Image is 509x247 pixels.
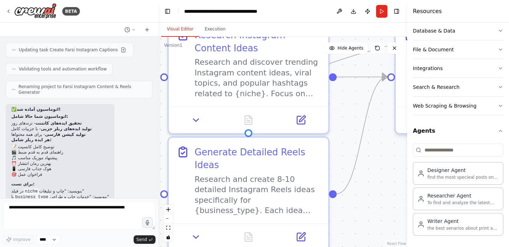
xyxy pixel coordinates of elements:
[14,194,50,200] code: business_type
[11,126,109,132] li: - با جزییات کامل
[11,114,68,119] strong: اتوماسیون شما حالا شامل:
[168,19,330,134] div: Research Instagram Content IdeasResearch and discover trending Instagram content ideas, viral top...
[11,166,109,172] li: 📱 هوک جذاب فارسی
[427,218,499,225] div: Writer Agent
[45,132,86,137] strong: تولید کپشن فارسی
[11,144,109,150] li: 📝 توضیح کامل کانسپت
[122,25,139,34] button: Switch to previous chat
[19,47,118,53] span: Updating task Create Farsi Instagram Captions
[11,132,109,138] li: - برای همه محتواها
[161,22,199,37] button: Visual Editor
[141,25,153,34] button: Start a new chat
[413,97,503,115] button: Web Scraping & Browsing
[413,22,503,40] button: Database & Data
[279,112,323,128] button: Open in side panel
[279,229,323,245] button: Open in side panel
[11,137,52,142] strong: هر ایده ریلز شامل:
[35,121,82,126] strong: تحقیق ایده‌های کانتنت
[13,237,30,242] span: Improve
[19,66,107,72] span: Validating tools and automation workflow
[17,107,60,112] strong: اتوماسیون آماده شد!
[11,189,109,194] li: در فیلد بنویسید: "چاپ و تبلیغات"
[199,22,231,37] button: Execution
[337,70,387,200] g: Edge from 05f43117-bd6f-429e-94b6-f2bb94ef39d5 to 2857df03-ade5-47f2-9dbd-c89b1bddfd75
[413,65,443,72] div: Integrations
[142,217,153,228] button: Click to speak your automation idea
[413,40,503,59] button: File & Document
[387,242,406,246] a: React Flow attribution
[221,229,276,245] button: No output available
[195,29,321,54] div: Research Instagram Content Ideas
[11,172,109,178] li: 🎯 فراخوان عمل
[413,27,455,34] div: Database & Data
[62,7,80,16] div: BETA
[11,155,109,161] li: 🎵 پیشنهاد موزیک مناسب
[427,200,499,206] div: To find and analyze the latest information on a given topic to provide the writer with accurate, ...
[195,57,321,98] div: Research and discover trending Instagram content ideas, viral topics, and popular hashtags relate...
[11,121,109,126] li: - ترندهای روز
[24,188,39,195] code: niche
[427,225,499,231] div: the best senarios about print and advertisment and good starts
[11,161,109,167] li: ⏰ بهترین زمان انتشار
[413,78,503,96] button: Search & Research
[338,45,363,51] span: Hide Agents
[164,223,173,232] button: fit view
[18,84,147,95] span: Renaming project to Farsi Instagram Content & Reels Generator
[195,174,321,216] div: Research and create 8-10 detailed Instagram Reels ideas specifically for {business_type}. Each id...
[164,42,182,48] div: Version 1
[134,235,156,244] button: Send
[11,150,109,155] li: 🎬 راهنمای قدم به قدم ضبط
[413,141,503,241] div: Agents
[41,126,92,131] strong: تولید ایده‌های ریلز جزیی
[195,145,321,171] div: Generate Detailed Reels Ideas
[163,6,172,16] button: Hide left sidebar
[413,84,460,91] div: Search & Research
[164,205,173,214] button: zoom in
[184,8,264,15] nav: breadcrumb
[413,7,442,16] h4: Resources
[427,167,499,174] div: Designer Agent
[325,42,368,54] button: Hide Agents
[14,3,57,19] img: Logo
[136,237,147,242] span: Send
[413,46,454,53] div: File & Document
[11,107,109,113] p: ✅
[427,174,499,180] div: find the most specieal posts on the instagram -animation and motion graphy to explain about print...
[3,235,34,244] button: Improve
[413,102,476,109] div: Web Scraping & Browsing
[221,112,276,128] button: No output available
[413,59,503,77] button: Integrations
[164,214,173,223] button: zoom out
[392,6,402,16] button: Hide right sidebar
[337,70,387,84] g: Edge from bd8c2cae-7ad3-43c1-bab2-293715445380 to 2857df03-ade5-47f2-9dbd-c89b1bddfd75
[164,205,173,242] div: React Flow controls
[11,182,35,186] strong: برای تست:
[427,192,499,199] div: Researcher Agent
[164,232,173,242] button: toggle interactivity
[11,194,109,200] li: یا بنویسید: "خدمات چاپ و طراحی"
[413,121,503,141] button: Agents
